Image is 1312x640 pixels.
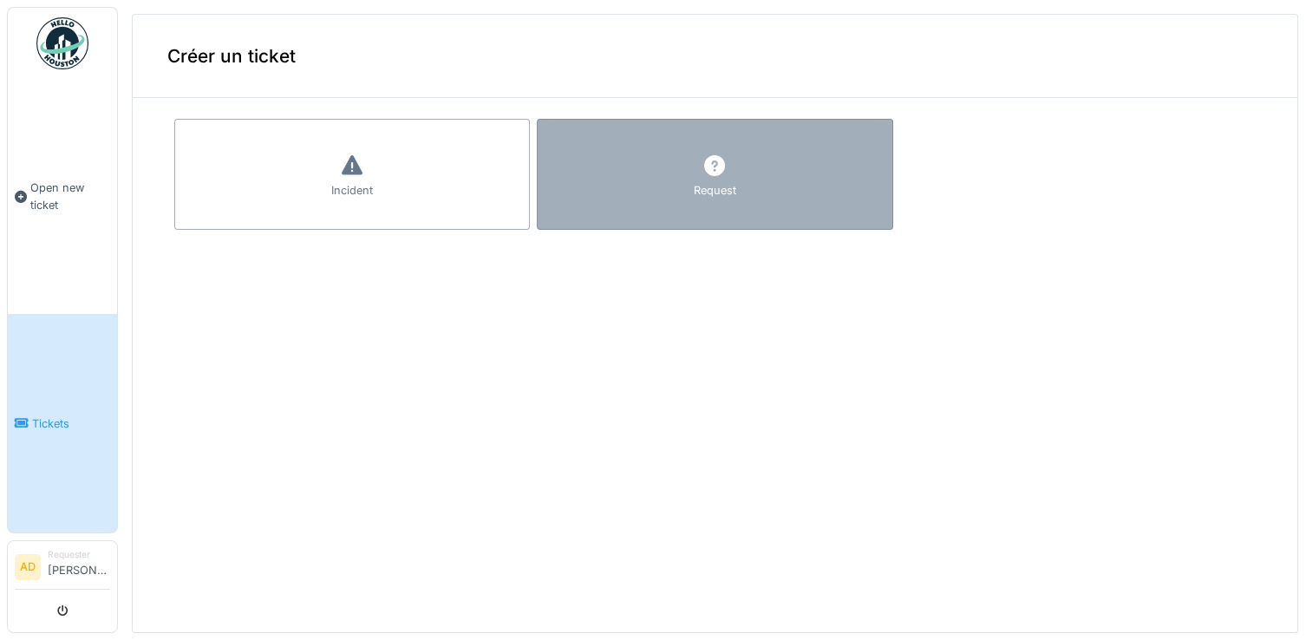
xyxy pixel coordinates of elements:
span: Tickets [32,415,110,432]
span: Open new ticket [30,180,110,212]
div: Requester [48,548,110,561]
div: Request [694,182,736,199]
img: Badge_color-CXgf-gQk.svg [36,17,88,69]
li: AD [15,554,41,580]
a: Tickets [8,314,117,532]
a: AD Requester[PERSON_NAME] [15,548,110,590]
li: [PERSON_NAME] [48,548,110,585]
div: Créer un ticket [133,15,1297,98]
div: Incident [331,182,373,199]
a: Open new ticket [8,79,117,314]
